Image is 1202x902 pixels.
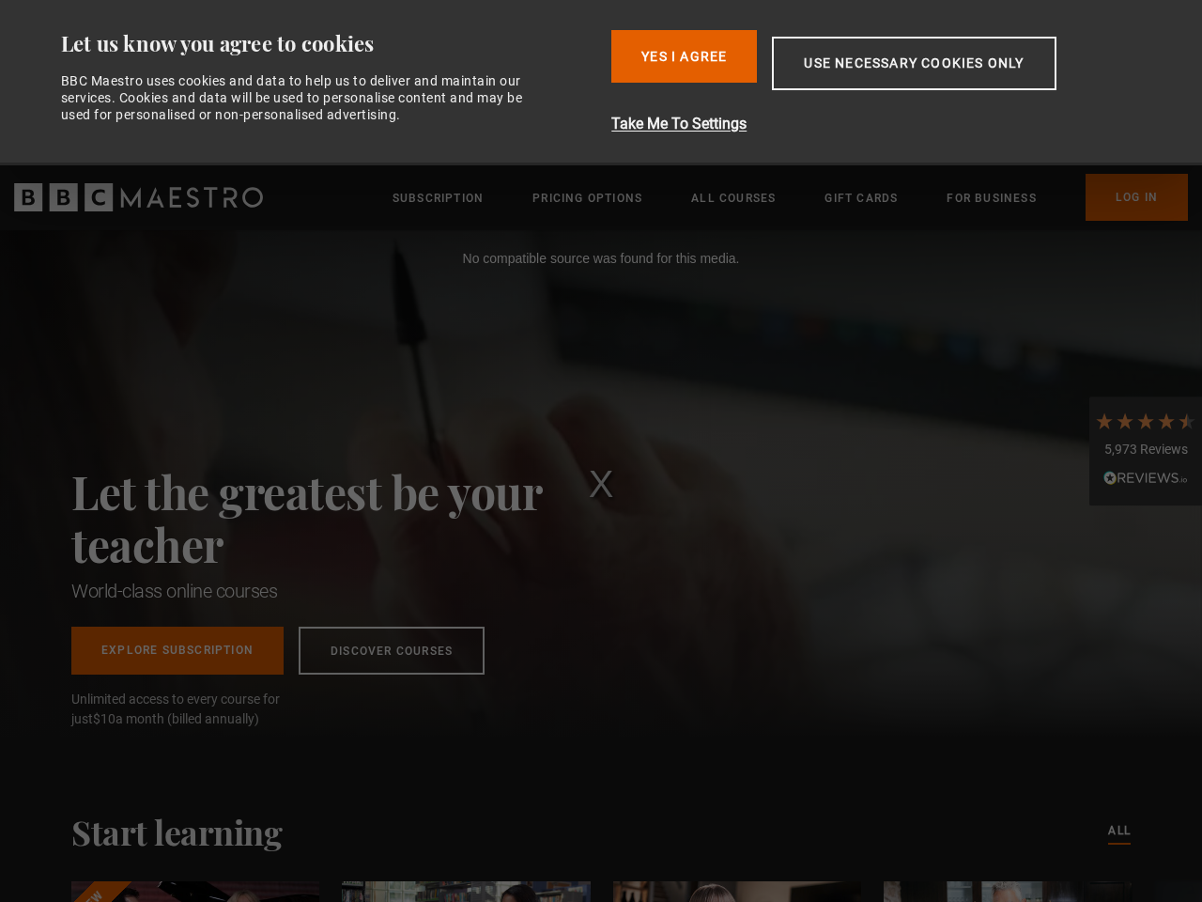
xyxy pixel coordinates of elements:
div: 5,973 ReviewsRead All Reviews [1089,397,1202,505]
div: 5,973 Reviews [1094,441,1197,459]
div: BBC Maestro uses cookies and data to help us to deliver and maintain our services. Cookies and da... [61,72,544,124]
a: Gift Cards [824,189,898,208]
a: Pricing Options [532,189,642,208]
div: Read All Reviews [1094,469,1197,491]
nav: Primary [393,174,1188,221]
button: Take Me To Settings [611,113,1155,135]
a: All Courses [691,189,776,208]
div: Let us know you agree to cookies [61,30,597,57]
button: Use necessary cookies only [772,37,1056,90]
h2: Start learning [71,812,282,851]
a: Log In [1086,174,1188,221]
a: For business [947,189,1036,208]
svg: BBC Maestro [14,183,263,211]
img: REVIEWS.io [1103,471,1188,484]
a: All [1108,821,1131,842]
a: Subscription [393,189,484,208]
div: 4.7 Stars [1094,411,1197,431]
button: Yes I Agree [611,30,757,83]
